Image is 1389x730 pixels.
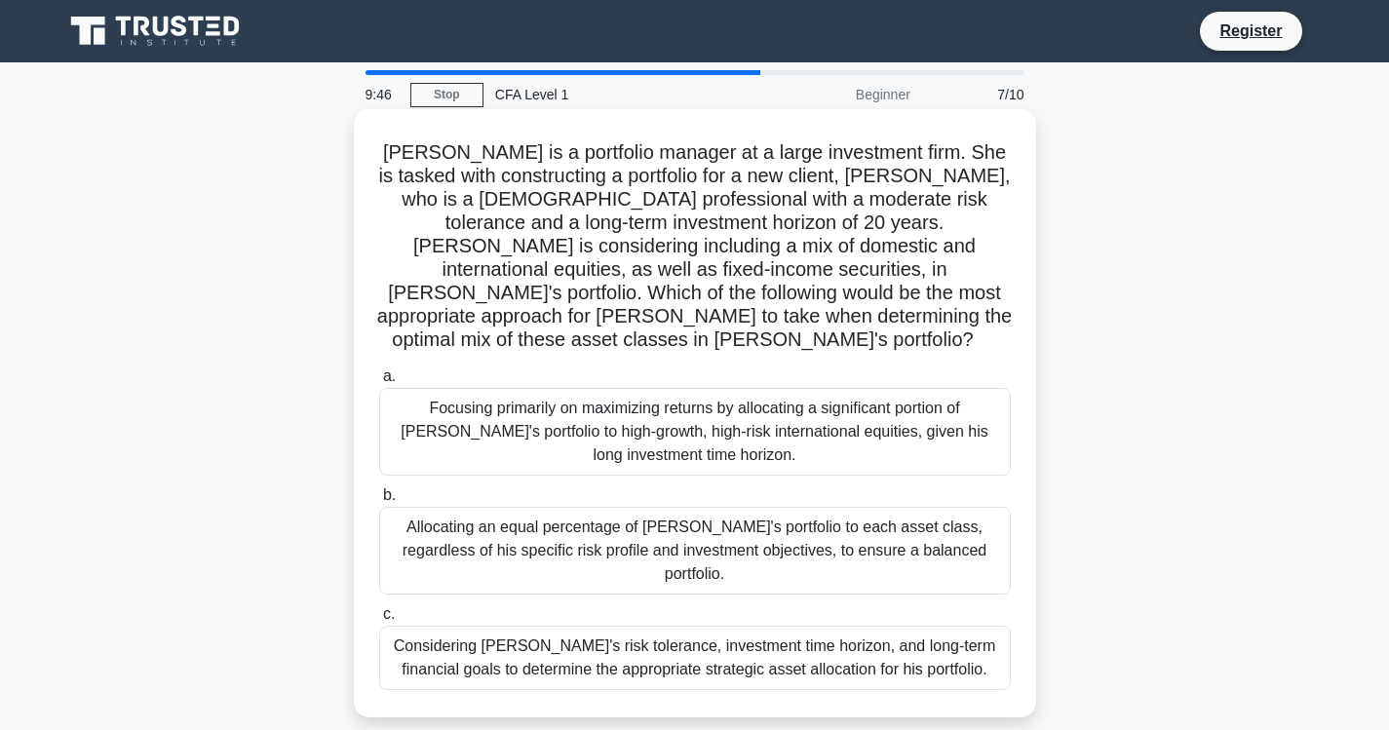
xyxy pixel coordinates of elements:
[410,83,483,107] a: Stop
[377,140,1013,353] h5: [PERSON_NAME] is a portfolio manager at a large investment firm. She is tasked with constructing ...
[379,626,1011,690] div: Considering [PERSON_NAME]'s risk tolerance, investment time horizon, and long-term financial goal...
[752,75,922,114] div: Beginner
[379,507,1011,595] div: Allocating an equal percentage of [PERSON_NAME]'s portfolio to each asset class, regardless of hi...
[1208,19,1293,43] a: Register
[922,75,1036,114] div: 7/10
[354,75,410,114] div: 9:46
[383,367,396,384] span: a.
[383,605,395,622] span: c.
[383,486,396,503] span: b.
[483,75,752,114] div: CFA Level 1
[379,388,1011,476] div: Focusing primarily on maximizing returns by allocating a significant portion of [PERSON_NAME]'s p...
